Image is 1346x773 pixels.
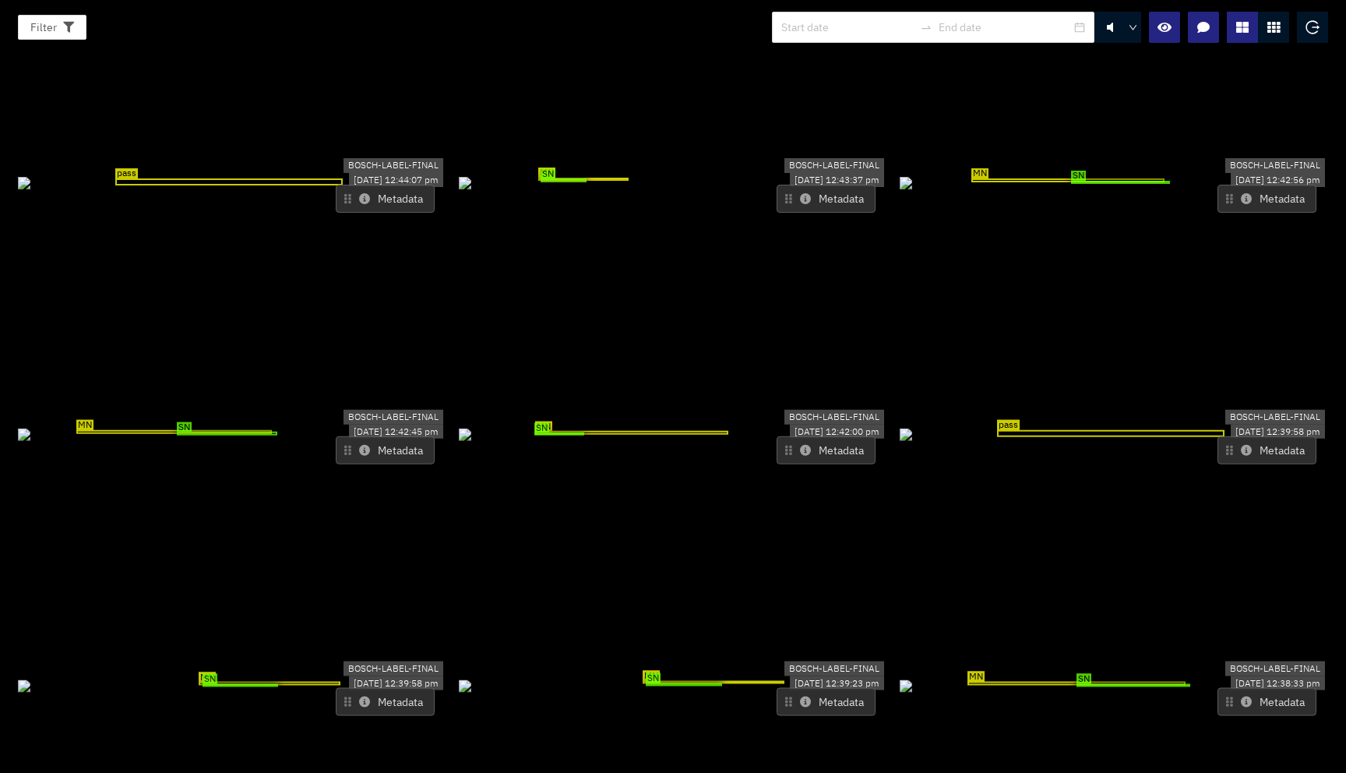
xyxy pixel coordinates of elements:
div: BOSCH-LABEL-FINAL [784,409,884,424]
span: SN [1071,171,1086,182]
div: [DATE] 12:39:58 pm [1231,424,1325,439]
span: Filter [30,19,57,36]
div: BOSCH-LABEL-FINAL [1225,158,1325,173]
div: [DATE] 12:42:00 pm [790,424,884,439]
span: down [1129,23,1138,33]
span: to [920,21,932,34]
div: [DATE] 12:39:23 pm [790,676,884,690]
button: Metadata [336,436,435,464]
div: [DATE] 12:44:07 pm [349,173,443,188]
span: SN [541,169,555,180]
span: logout [1305,20,1320,34]
button: Filter [18,15,86,40]
input: Start date [781,19,914,36]
span: MN [643,671,660,682]
button: Metadata [777,185,876,213]
span: MN [971,168,988,179]
span: SN [1076,674,1091,685]
div: [DATE] 12:39:58 pm [349,676,443,690]
input: End date [939,19,1071,36]
span: SN [534,423,549,434]
button: Metadata [336,185,435,213]
span: swap-right [920,21,932,34]
button: Metadata [777,436,876,464]
div: [DATE] 12:38:33 pm [1231,676,1325,690]
div: BOSCH-LABEL-FINAL [344,158,443,173]
span: MN [199,672,216,683]
span: pass [997,420,1020,431]
span: SN [177,422,192,433]
div: BOSCH-LABEL-FINAL [344,409,443,424]
button: Metadata [1217,436,1316,464]
button: Metadata [1217,185,1316,213]
div: BOSCH-LABEL-FINAL [784,661,884,676]
div: BOSCH-LABEL-FINAL [784,158,884,173]
span: MN [967,672,985,683]
span: SN [203,674,217,685]
div: [DATE] 12:42:56 pm [1231,173,1325,188]
span: pass [115,168,138,179]
button: Metadata [777,688,876,716]
span: MN [76,420,93,431]
div: BOSCH-LABEL-FINAL [1225,661,1325,676]
span: MN [535,421,552,432]
button: Metadata [336,688,435,716]
span: MN [538,168,555,178]
button: Metadata [1217,688,1316,716]
div: BOSCH-LABEL-FINAL [344,661,443,676]
span: SN [646,672,661,683]
div: [DATE] 12:42:45 pm [349,424,443,439]
div: BOSCH-LABEL-FINAL [1225,409,1325,424]
div: [DATE] 12:43:37 pm [790,173,884,188]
